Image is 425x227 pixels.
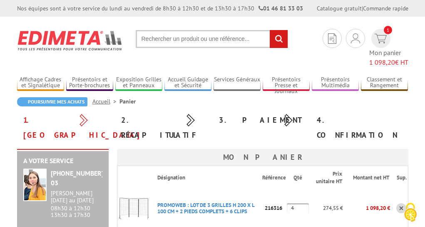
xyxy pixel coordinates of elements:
[66,76,113,90] a: Présentoirs et Porte-brochures
[309,201,343,215] p: 274,55 €
[317,5,362,12] a: Catalogue gratuit
[157,202,254,215] a: PROMOWEB : LOT DE 3 GRILLES H 200 X L 100 CM + 2 PIEDS COMPLETS + 6 CLIPS
[384,26,392,34] span: 1
[258,5,303,12] strong: 01 46 81 33 03
[17,97,87,106] a: Poursuivre mes achats
[117,149,408,166] h3: Mon panier
[311,113,408,143] div: 4. Confirmation
[312,76,359,90] a: Présentoirs Multimédia
[369,58,395,66] span: 1 098,20
[287,166,309,189] th: Qté
[164,76,211,90] a: Accueil Guidage et Sécurité
[17,25,123,56] img: Edimeta
[17,113,115,143] div: 1. [GEOGRAPHIC_DATA]
[115,113,213,143] div: 2. Récapitulatif
[328,33,336,44] img: devis rapide
[369,48,408,67] span: Mon panier
[350,174,389,182] p: Montant net HT
[263,76,310,90] a: Présentoirs Presse et Journaux
[369,29,408,67] a: devis rapide 1 Mon panier 1 098,20€ HT
[262,201,287,215] p: 216316
[390,166,408,189] th: Sup.
[270,30,288,48] input: rechercher
[361,76,408,90] a: Classement et Rangement
[23,157,102,165] h2: A votre service
[262,174,286,182] p: Référence
[136,30,288,48] input: Rechercher un produit ou une référence...
[213,113,311,128] div: 3. Paiement
[119,97,136,106] li: Panier
[151,166,262,189] th: Désignation
[92,98,119,105] a: Accueil
[17,76,64,90] a: Affichage Cadres et Signalétique
[375,34,387,43] img: devis rapide
[351,33,360,43] img: devis rapide
[369,58,408,67] span: € HT
[115,76,162,90] a: Exposition Grilles et Panneaux
[17,4,303,13] div: Nos équipes sont à votre service du lundi au vendredi de 8h30 à 12h30 et de 13h30 à 17h30
[400,202,421,223] img: Cookies (fenêtre modale)
[214,76,261,90] a: Services Généraux
[316,170,343,186] p: Prix unitaire HT
[363,5,408,12] a: Commande rapide
[317,4,408,13] div: |
[396,199,425,227] button: Cookies (fenêtre modale)
[343,201,390,215] p: 1 098,20 €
